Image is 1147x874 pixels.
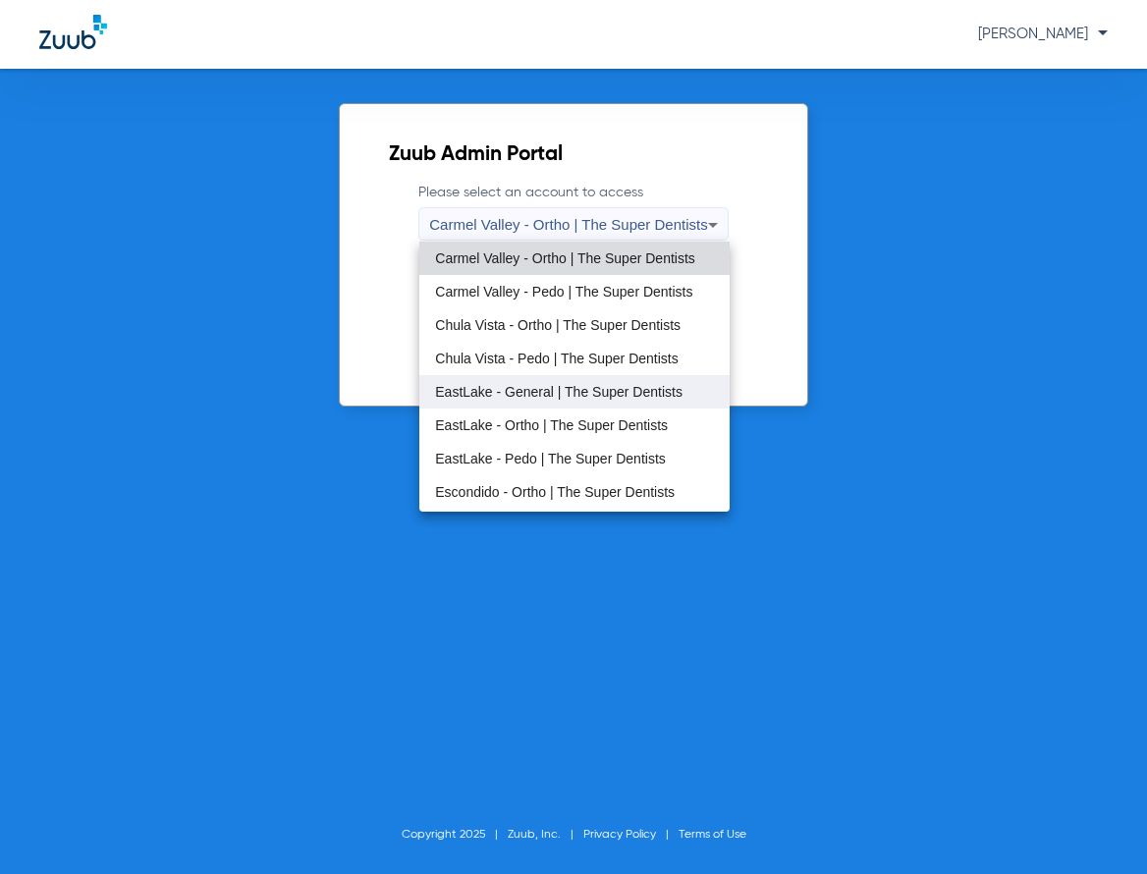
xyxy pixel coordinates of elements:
[435,485,675,499] span: Escondido - Ortho | The Super Dentists
[435,251,695,265] span: Carmel Valley - Ortho | The Super Dentists
[435,418,668,432] span: EastLake - Ortho | The Super Dentists
[435,352,678,365] span: Chula Vista - Pedo | The Super Dentists
[435,285,692,299] span: Carmel Valley - Pedo | The Super Dentists
[435,318,681,332] span: Chula Vista - Ortho | The Super Dentists
[1049,780,1147,874] iframe: Chat Widget
[435,452,666,465] span: EastLake - Pedo | The Super Dentists
[435,385,683,399] span: EastLake - General | The Super Dentists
